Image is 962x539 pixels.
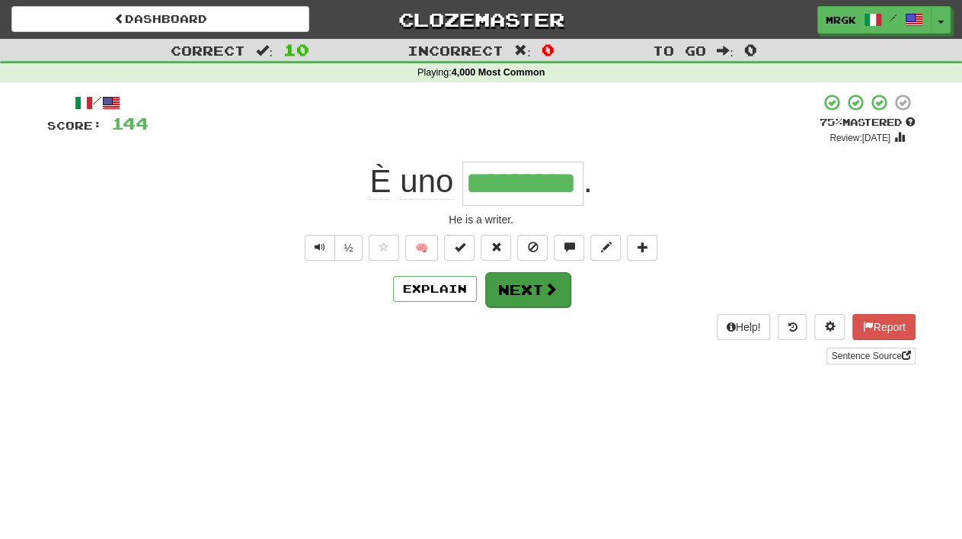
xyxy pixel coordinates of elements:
button: Explain [393,276,477,302]
div: He is a writer. [47,212,916,227]
button: Discuss sentence (alt+u) [554,235,584,261]
span: . [583,163,593,199]
span: 0 [744,40,757,59]
a: Sentence Source [826,348,915,364]
span: Incorrect [407,43,503,58]
button: Round history (alt+y) [778,314,807,340]
span: 75 % [820,116,842,128]
small: Review: [DATE] [829,133,890,143]
button: Help! [717,314,771,340]
button: Ignore sentence (alt+i) [517,235,548,261]
button: Report [852,314,915,340]
span: : [717,44,733,57]
button: Edit sentence (alt+d) [590,235,621,261]
div: Text-to-speech controls [302,235,363,261]
button: Reset to 0% Mastered (alt+r) [481,235,511,261]
span: : [256,44,273,57]
span: Correct [171,43,245,58]
span: 10 [283,40,309,59]
span: uno [400,163,453,200]
span: MRgK [826,13,856,27]
a: Clozemaster [332,6,630,33]
button: Next [485,272,570,307]
button: Play sentence audio (ctl+space) [305,235,335,261]
a: MRgK / [817,6,932,34]
span: To go [653,43,706,58]
button: 🧠 [405,235,438,261]
span: : [514,44,531,57]
button: Favorite sentence (alt+f) [369,235,399,261]
button: Add to collection (alt+a) [627,235,657,261]
span: È [369,163,391,200]
span: 0 [542,40,555,59]
div: Mastered [820,116,916,130]
button: ½ [334,235,363,261]
a: Dashboard [11,6,309,32]
div: / [47,93,149,112]
span: / [890,12,897,23]
strong: 4,000 Most Common [452,67,545,78]
span: 144 [111,114,149,133]
span: Score: [47,119,102,132]
button: Set this sentence to 100% Mastered (alt+m) [444,235,475,261]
